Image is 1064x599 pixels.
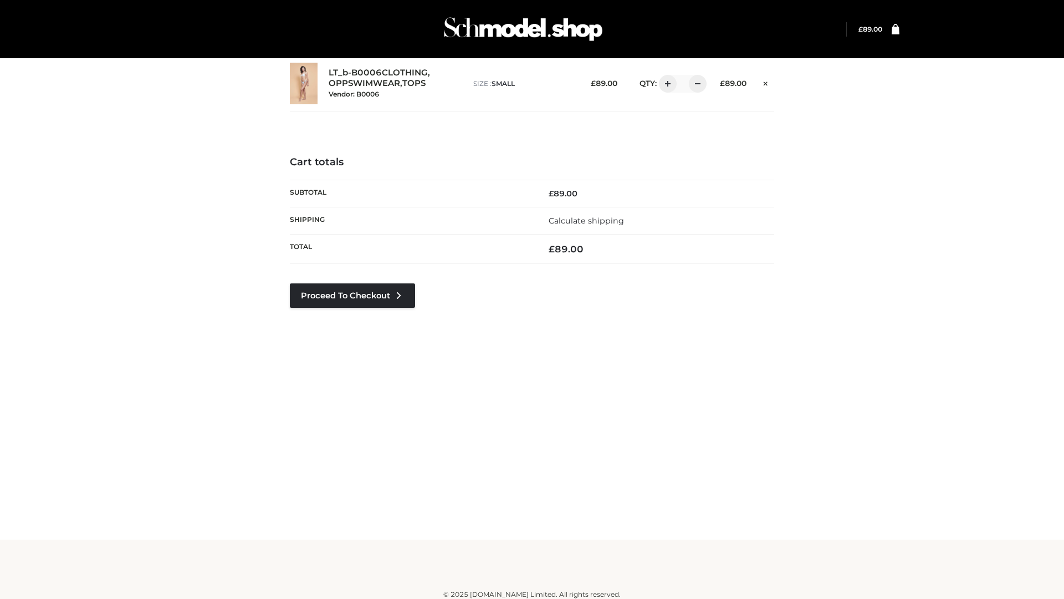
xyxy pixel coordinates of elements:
[382,68,428,78] a: CLOTHING
[329,68,382,78] a: LT_b-B0006
[549,216,624,226] a: Calculate shipping
[402,78,426,89] a: TOPS
[549,189,554,199] span: £
[591,79,617,88] bdi: 89.00
[290,156,774,169] h4: Cart totals
[440,7,606,51] img: Schmodel Admin 964
[549,243,584,255] bdi: 89.00
[758,75,774,89] a: Remove this item
[628,75,703,93] div: QTY:
[290,63,318,104] img: LT_b-B0006 - SMALL
[290,180,532,207] th: Subtotal
[329,78,400,89] a: OPPSWIMWEAR
[591,79,596,88] span: £
[473,79,574,89] p: size :
[290,235,532,264] th: Total
[858,25,882,33] bdi: 89.00
[720,79,725,88] span: £
[290,283,415,308] a: Proceed to Checkout
[549,243,555,255] span: £
[492,79,515,88] span: SMALL
[549,189,577,199] bdi: 89.00
[720,79,746,88] bdi: 89.00
[858,25,863,33] span: £
[329,90,379,98] small: Vendor: B0006
[858,25,882,33] a: £89.00
[290,207,532,234] th: Shipping
[329,68,462,99] div: , ,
